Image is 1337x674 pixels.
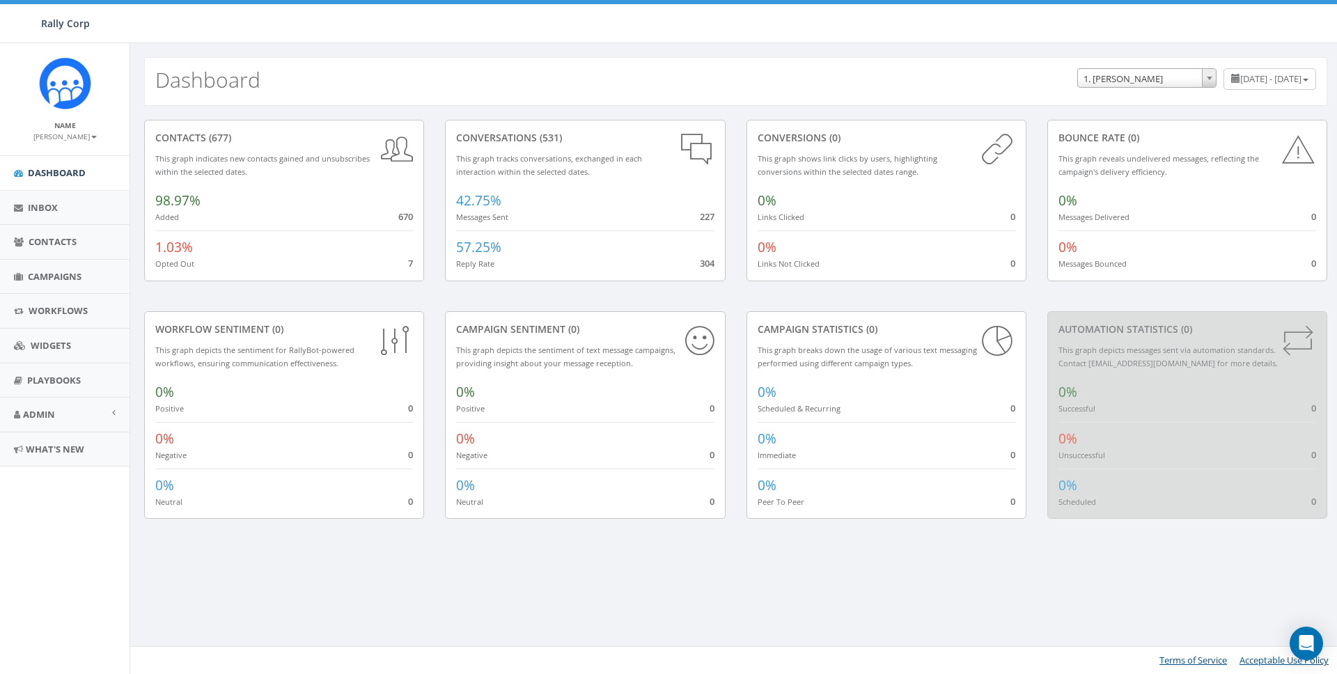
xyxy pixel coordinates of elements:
span: 0% [1058,238,1077,256]
span: 0% [155,383,174,401]
small: Peer To Peer [758,496,804,507]
span: Inbox [28,201,58,214]
span: 98.97% [155,191,201,210]
span: 0% [758,430,776,448]
span: 0% [456,383,475,401]
small: This graph depicts messages sent via automation standards. Contact [EMAIL_ADDRESS][DOMAIN_NAME] f... [1058,345,1278,368]
span: 0 [1010,210,1015,223]
span: 0 [710,402,714,414]
small: Messages Bounced [1058,258,1127,269]
span: 1.03% [155,238,193,256]
div: Workflow Sentiment [155,322,413,336]
span: 0% [155,476,174,494]
small: Links Clicked [758,212,804,222]
div: Campaign Statistics [758,322,1015,336]
small: Links Not Clicked [758,258,820,269]
small: This graph tracks conversations, exchanged in each interaction within the selected dates. [456,153,642,177]
span: 0 [710,448,714,461]
div: Bounce Rate [1058,131,1316,145]
small: Messages Delivered [1058,212,1129,222]
span: 0% [758,238,776,256]
span: (0) [827,131,840,144]
span: (0) [565,322,579,336]
span: 42.75% [456,191,501,210]
span: Playbooks [27,374,81,386]
small: Immediate [758,450,796,460]
span: (0) [269,322,283,336]
span: 670 [398,210,413,223]
small: This graph depicts the sentiment of text message campaigns, providing insight about your message ... [456,345,675,368]
small: This graph shows link clicks by users, highlighting conversions within the selected dates range. [758,153,937,177]
span: What's New [26,443,84,455]
div: Campaign Sentiment [456,322,714,336]
span: 0% [758,476,776,494]
span: 0 [1311,402,1316,414]
small: Positive [155,403,184,414]
div: conversions [758,131,1015,145]
small: Neutral [456,496,483,507]
span: 0 [1010,448,1015,461]
div: Open Intercom Messenger [1290,627,1323,660]
span: 0% [758,191,776,210]
small: This graph indicates new contacts gained and unsubscribes within the selected dates. [155,153,370,177]
small: Successful [1058,403,1095,414]
span: 0 [1010,495,1015,508]
div: contacts [155,131,413,145]
span: 0 [1311,448,1316,461]
span: Widgets [31,339,71,352]
small: Negative [155,450,187,460]
span: 1. James Martin [1077,68,1217,88]
small: This graph depicts the sentiment for RallyBot-powered workflows, ensuring communication effective... [155,345,354,368]
span: 0% [155,430,174,448]
small: Messages Sent [456,212,508,222]
span: 304 [700,257,714,269]
span: (531) [537,131,562,144]
span: 0% [1058,383,1077,401]
div: conversations [456,131,714,145]
div: Automation Statistics [1058,322,1316,336]
small: Reply Rate [456,258,494,269]
img: Icon_1.png [39,57,91,109]
small: Opted Out [155,258,194,269]
span: 57.25% [456,238,501,256]
small: Negative [456,450,487,460]
small: This graph breaks down the usage of various text messaging performed using different campaign types. [758,345,977,368]
small: Scheduled & Recurring [758,403,840,414]
span: 0 [408,402,413,414]
small: Unsuccessful [1058,450,1105,460]
span: 0% [456,430,475,448]
span: 0 [408,448,413,461]
span: 0 [710,495,714,508]
span: (0) [1178,322,1192,336]
span: 0 [408,495,413,508]
span: 0 [1010,257,1015,269]
h2: Dashboard [155,68,260,91]
span: 0% [456,476,475,494]
small: Scheduled [1058,496,1096,507]
span: Workflows [29,304,88,317]
small: Name [54,120,76,130]
span: [DATE] - [DATE] [1240,72,1301,85]
span: 0% [1058,476,1077,494]
small: Added [155,212,179,222]
span: Contacts [29,235,77,248]
span: 0% [758,383,776,401]
span: 0% [1058,430,1077,448]
span: Dashboard [28,166,86,179]
span: 7 [408,257,413,269]
small: [PERSON_NAME] [33,132,97,141]
small: Positive [456,403,485,414]
span: Campaigns [28,270,81,283]
span: 227 [700,210,714,223]
span: 0 [1311,210,1316,223]
span: (677) [206,131,231,144]
span: Rally Corp [41,17,90,30]
span: 0 [1311,257,1316,269]
span: 1. James Martin [1078,69,1216,88]
small: This graph reveals undelivered messages, reflecting the campaign's delivery efficiency. [1058,153,1259,177]
small: Neutral [155,496,182,507]
span: Admin [23,408,55,421]
span: 0 [1311,495,1316,508]
span: (0) [863,322,877,336]
a: Acceptable Use Policy [1240,654,1329,666]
